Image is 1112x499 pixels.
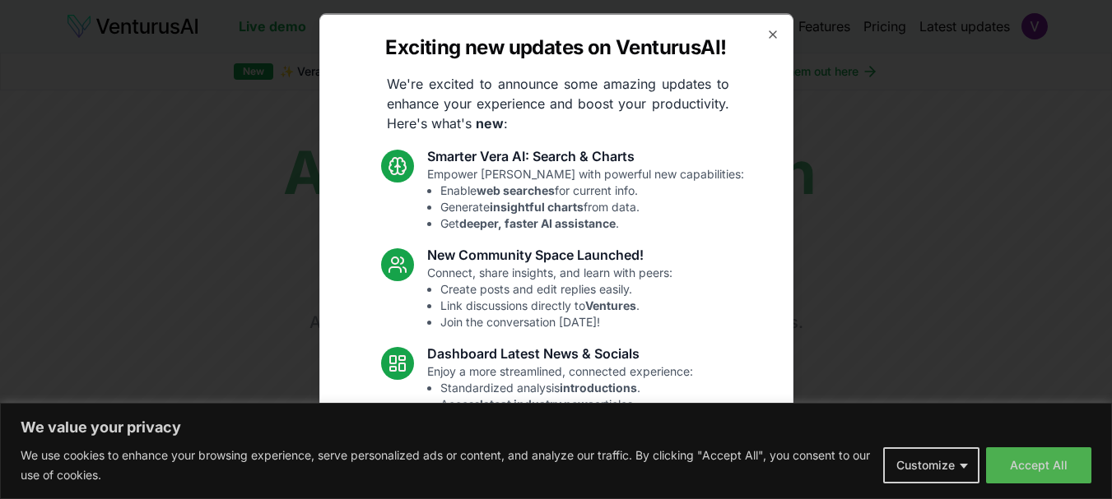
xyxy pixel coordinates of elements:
[585,298,636,312] strong: Ventures
[440,478,681,494] li: Resolved Vera chart loading issue.
[440,297,672,313] li: Link discussions directly to .
[385,34,726,60] h2: Exciting new updates on VenturusAI!
[440,215,744,231] li: Get .
[427,343,693,363] h3: Dashboard Latest News & Socials
[560,380,637,394] strong: introductions
[427,264,672,330] p: Connect, share insights, and learn with peers:
[476,114,504,131] strong: new
[374,73,742,132] p: We're excited to announce some amazing updates to enhance your experience and boost your producti...
[440,280,672,297] li: Create posts and edit replies easily.
[427,244,672,264] h3: New Community Space Launched!
[440,412,693,428] li: See topics.
[427,146,744,165] h3: Smarter Vera AI: Search & Charts
[427,441,681,461] h3: Fixes and UI Polish
[440,182,744,198] li: Enable for current info.
[490,199,584,213] strong: insightful charts
[440,395,693,412] li: Access articles.
[440,379,693,395] li: Standardized analysis .
[459,215,616,229] strong: deeper, faster AI assistance
[440,313,672,330] li: Join the conversation [DATE]!
[427,165,744,231] p: Empower [PERSON_NAME] with powerful new capabilities:
[427,363,693,428] p: Enjoy a more streamlined, connected experience:
[440,198,744,215] li: Generate from data.
[480,396,594,410] strong: latest industry news
[461,413,594,427] strong: trending relevant social
[477,183,555,196] strong: web searches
